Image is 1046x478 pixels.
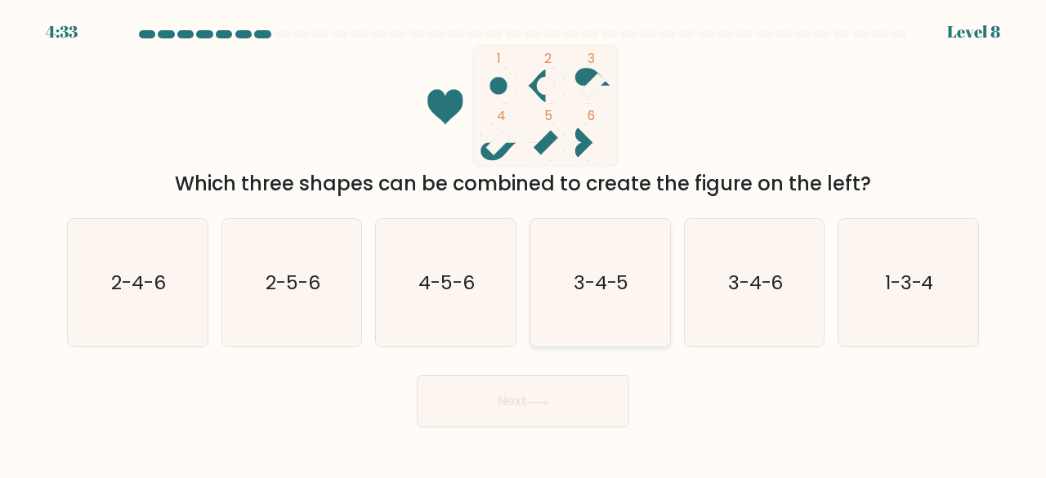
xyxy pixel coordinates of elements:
[497,50,501,67] tspan: 1
[885,269,934,296] text: 1-3-4
[574,269,629,296] text: 3-4-5
[588,107,595,124] tspan: 6
[77,169,969,199] div: Which three shapes can be combined to create the figure on the left?
[947,20,1000,44] div: Level 8
[728,269,784,296] text: 3-4-6
[497,107,506,124] tspan: 4
[46,20,78,44] div: 4:33
[111,269,166,296] text: 2-4-6
[266,269,320,296] text: 2-5-6
[544,50,552,67] tspan: 2
[417,375,629,427] button: Next
[588,50,595,67] tspan: 3
[419,269,476,296] text: 4-5-6
[544,107,552,124] tspan: 5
